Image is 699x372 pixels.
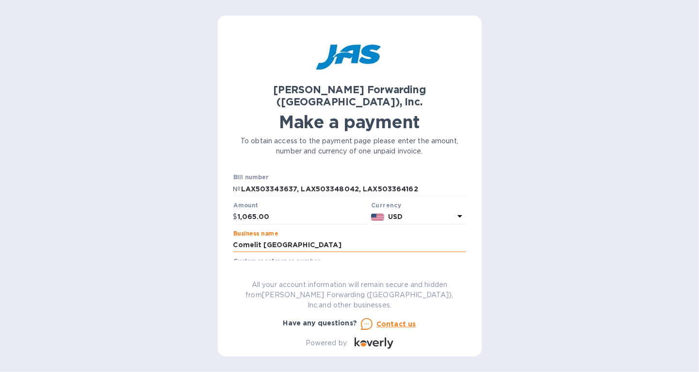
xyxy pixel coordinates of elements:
[371,214,384,220] img: USD
[283,319,358,327] b: Have any questions?
[233,175,268,181] label: Bill number
[233,212,238,222] p: $
[241,182,466,196] input: Enter bill number
[371,202,401,209] b: Currency
[388,213,403,220] b: USD
[233,203,258,208] label: Amount
[233,238,466,253] input: Enter business name
[306,338,347,348] p: Powered by
[233,231,278,237] label: Business name
[233,280,466,310] p: All your account information will remain secure and hidden from [PERSON_NAME] Forwarding ([GEOGRA...
[233,136,466,156] p: To obtain access to the payment page please enter the amount, number and currency of one unpaid i...
[238,210,368,224] input: 0.00
[233,184,241,194] p: №
[376,320,416,328] u: Contact us
[273,84,426,108] b: [PERSON_NAME] Forwarding ([GEOGRAPHIC_DATA]), Inc.
[233,112,466,132] h1: Make a payment
[233,259,320,265] label: Customer reference number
